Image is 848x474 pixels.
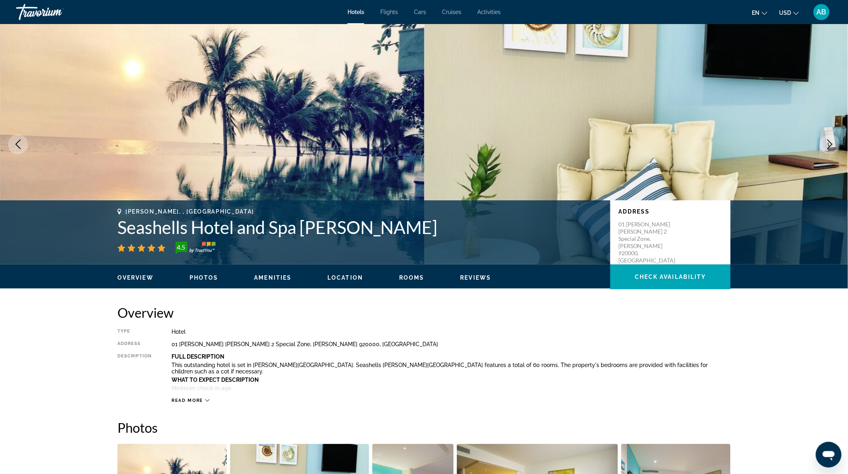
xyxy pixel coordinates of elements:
[618,208,723,215] p: Address
[610,264,731,289] button: Check Availability
[254,274,291,281] button: Amenities
[811,4,832,20] button: User Menu
[173,242,189,252] div: 4.5
[176,242,216,254] img: trustyou-badge-hor.svg
[125,208,254,215] span: [PERSON_NAME], , [GEOGRAPHIC_DATA]
[8,134,28,154] button: Previous image
[117,274,153,281] button: Overview
[477,9,501,15] a: Activities
[618,221,682,264] p: 01 [PERSON_NAME] [PERSON_NAME] 2 Special Zone, [PERSON_NAME] 920000, [GEOGRAPHIC_DATA]
[117,305,731,321] h2: Overview
[380,9,398,15] a: Flights
[442,9,461,15] a: Cruises
[172,377,259,383] b: What To Expect Description
[752,10,760,16] span: en
[752,7,767,18] button: Change language
[817,8,826,16] span: AB
[117,420,731,436] h2: Photos
[460,274,491,281] button: Reviews
[820,134,840,154] button: Next image
[779,7,799,18] button: Change currency
[347,9,364,15] a: Hotels
[172,398,203,403] span: Read more
[779,10,791,16] span: USD
[414,9,426,15] a: Cars
[190,274,218,281] button: Photos
[16,2,96,22] a: Travorium
[117,217,602,238] h1: Seashells Hotel and Spa [PERSON_NAME]
[172,362,731,375] p: This outstanding hotel is set in [PERSON_NAME][GEOGRAPHIC_DATA]. Seashells [PERSON_NAME][GEOGRAPH...
[117,341,151,347] div: Address
[172,341,731,347] div: 01 [PERSON_NAME] [PERSON_NAME] 2 Special Zone, [PERSON_NAME] 920000, [GEOGRAPHIC_DATA]
[172,353,224,360] b: Full Description
[172,397,210,403] button: Read more
[635,274,706,280] span: Check Availability
[816,442,842,468] iframe: Кнопка запуска окна обмена сообщениями
[117,329,151,335] div: Type
[117,353,151,393] div: Description
[399,274,424,281] button: Rooms
[172,329,731,335] div: Hotel
[327,274,363,281] button: Location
